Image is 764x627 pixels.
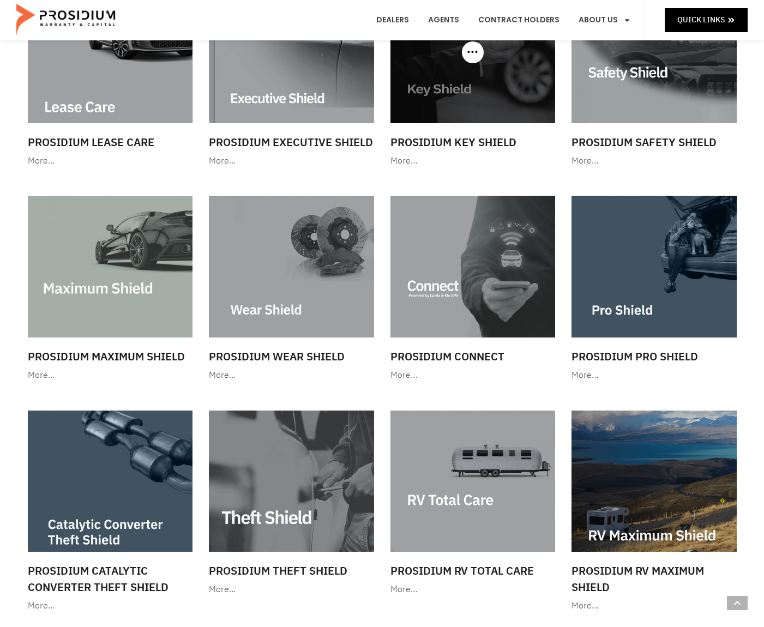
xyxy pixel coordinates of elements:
[572,598,737,614] div: More…
[28,367,193,383] div: More…
[385,405,561,603] a: Prosidium RV Total Care More…
[209,348,374,365] h3: Prosidium Wear Shield
[572,348,737,365] h3: Prosidium Pro Shield
[572,134,737,150] h3: Prosidium Safety Shield
[390,348,556,365] h3: Prosidium Connect
[209,153,374,169] div: More…
[22,405,198,619] a: Prosidium Catalytic Converter Theft Shield More…
[390,582,556,598] div: More…
[390,563,556,579] h3: Prosidium RV Total Care
[566,405,742,619] a: Prosidium RV Maximum Shield More…
[677,13,725,27] span: Quick Links
[390,134,556,150] h3: Prosidium Key Shield
[203,405,380,603] a: Prosidium Theft Shield More…
[665,8,748,32] a: Quick Links
[28,134,193,150] h3: Prosidium Lease Care
[209,134,374,150] h3: Prosidium Executive Shield
[390,367,556,383] div: More…
[566,190,742,388] a: Prosidium Pro Shield More…
[572,367,737,383] div: More…
[572,563,737,595] h3: Prosidium RV Maximum Shield
[209,563,374,579] h3: Prosidium Theft Shield
[209,367,374,383] div: More…
[28,153,193,169] div: More…
[572,153,737,169] div: More…
[385,190,561,388] a: Prosidium Connect More…
[203,190,380,388] a: Prosidium Wear Shield More…
[209,582,374,598] div: More…
[28,598,193,614] div: More…
[390,153,556,169] div: More…
[28,348,193,365] h3: Prosidium Maximum Shield
[22,190,198,388] a: Prosidium Maximum Shield More…
[28,563,193,595] h3: Prosidium Catalytic Converter Theft Shield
